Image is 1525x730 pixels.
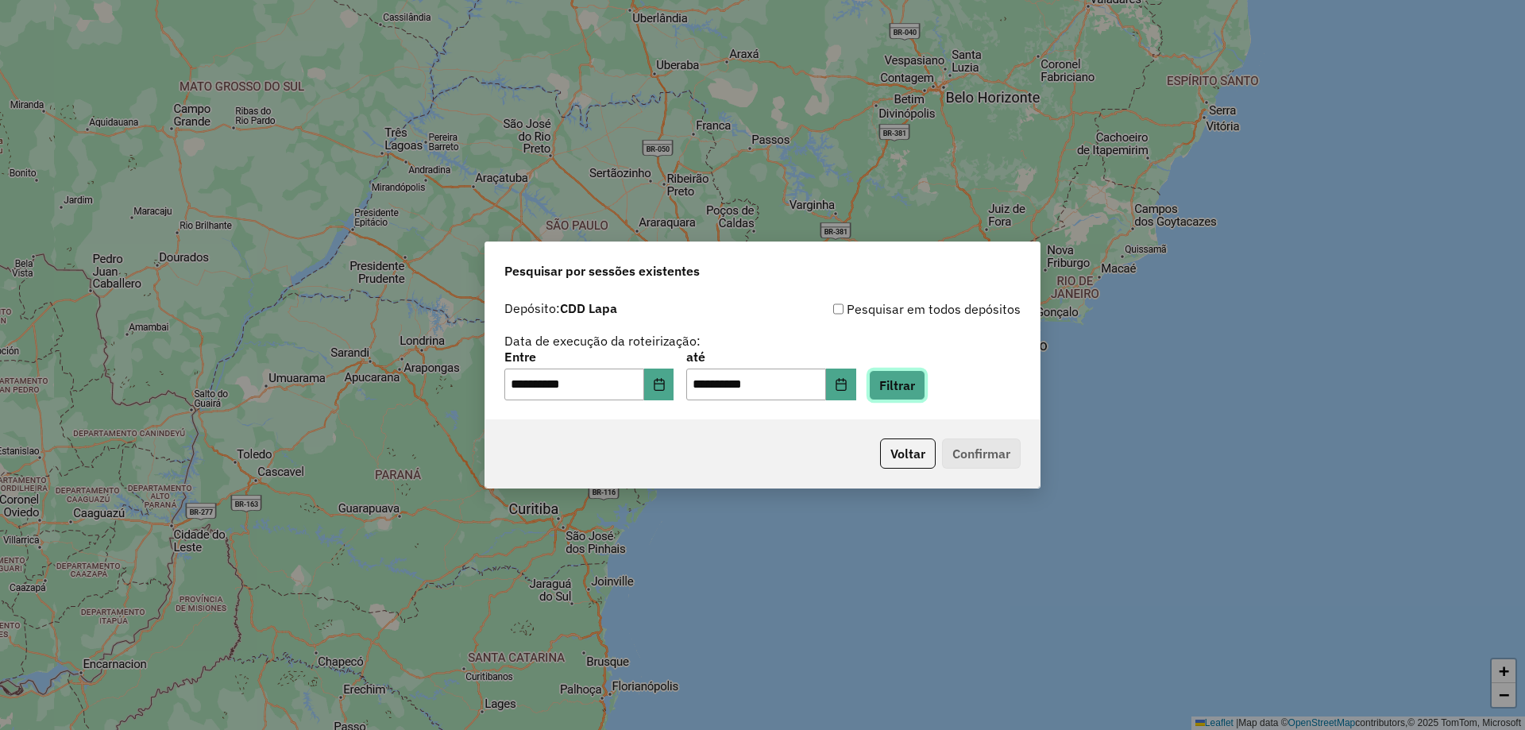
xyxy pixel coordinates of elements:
button: Voltar [880,438,936,469]
button: Choose Date [644,369,674,400]
button: Filtrar [869,370,925,400]
label: Depósito: [504,299,617,318]
div: Pesquisar em todos depósitos [762,299,1021,319]
label: Data de execução da roteirização: [504,331,701,350]
label: até [686,347,855,366]
span: Pesquisar por sessões existentes [504,261,700,280]
strong: CDD Lapa [560,300,617,316]
label: Entre [504,347,674,366]
button: Choose Date [826,369,856,400]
